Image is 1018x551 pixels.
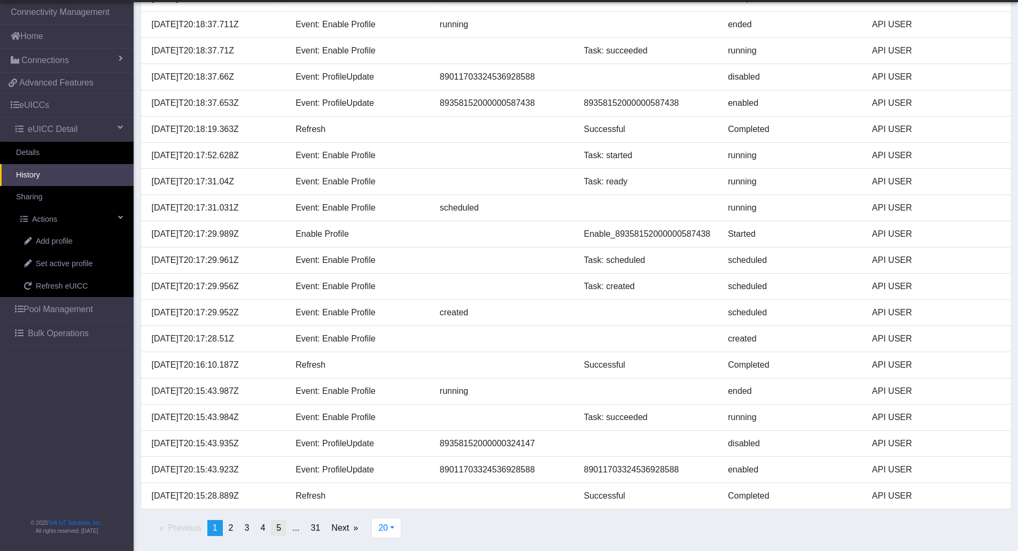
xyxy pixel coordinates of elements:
div: Enable Profile [287,228,432,240]
div: [DATE]T20:17:31.04Z [144,175,288,188]
div: running [432,385,576,398]
span: 5 [276,523,281,532]
div: Task: scheduled [576,254,720,267]
div: 89011703324536928588 [432,463,576,476]
span: Connections [21,54,69,67]
a: Add profile [8,230,134,253]
div: [DATE]T20:15:43.987Z [144,385,288,398]
div: [DATE]T20:18:37.71Z [144,44,288,57]
a: Pool Management [4,298,134,321]
div: [DATE]T20:18:37.66Z [144,71,288,83]
div: Task: succeeded [576,411,720,424]
div: Successful [576,490,720,502]
div: scheduled [432,201,576,214]
span: 1 [213,523,217,532]
div: Event: Enable Profile [287,18,432,31]
div: disabled [720,437,864,450]
div: scheduled [720,280,864,293]
div: 89358152000000324147 [432,437,576,450]
a: Next page [326,520,363,536]
a: Refresh eUICC [8,275,134,298]
div: enabled [720,97,864,110]
div: Refresh [287,123,432,136]
div: API USER [864,175,1008,188]
div: Event: Enable Profile [287,280,432,293]
div: API USER [864,437,1008,450]
div: Event: Enable Profile [287,411,432,424]
div: 89011703324536928588 [576,463,720,476]
div: Event: Enable Profile [287,44,432,57]
div: Enable_89358152000000587438 [576,228,720,240]
div: [DATE]T20:18:19.363Z [144,123,288,136]
div: ended [720,385,864,398]
div: API USER [864,411,1008,424]
a: Bulk Operations [4,322,134,345]
div: Task: succeeded [576,44,720,57]
div: API USER [864,385,1008,398]
div: [DATE]T20:17:52.628Z [144,149,288,162]
div: API USER [864,123,1008,136]
div: [DATE]T20:18:37.653Z [144,97,288,110]
div: API USER [864,306,1008,319]
div: running [720,201,864,214]
span: Previous [168,523,201,532]
div: [DATE]T20:17:29.952Z [144,306,288,319]
a: Telit IoT Solutions, Inc. [48,520,102,526]
div: Event: Enable Profile [287,306,432,319]
span: 20 [378,523,388,532]
div: Event: Enable Profile [287,149,432,162]
a: eUICC Detail [4,118,134,141]
ul: Pagination [133,520,364,536]
div: [DATE]T20:17:31.031Z [144,201,288,214]
div: Refresh [287,359,432,371]
div: [DATE]T20:17:29.956Z [144,280,288,293]
span: Actions [32,214,57,226]
div: scheduled [720,306,864,319]
div: Event: ProfileUpdate [287,97,432,110]
div: running [720,44,864,57]
div: disabled [720,71,864,83]
div: 89358152000000587438 [432,97,576,110]
div: running [720,149,864,162]
div: 89358152000000587438 [576,97,720,110]
div: API USER [864,490,1008,502]
div: Successful [576,359,720,371]
span: 4 [260,523,265,532]
span: 2 [229,523,234,532]
div: [DATE]T20:17:29.989Z [144,228,288,240]
span: eUICC Detail [28,123,77,136]
div: API USER [864,280,1008,293]
div: 89011703324536928588 [432,71,576,83]
div: API USER [864,332,1008,345]
div: Completed [720,359,864,371]
div: Event: Enable Profile [287,332,432,345]
span: Add profile [36,236,73,247]
div: Task: created [576,280,720,293]
div: Event: ProfileUpdate [287,71,432,83]
div: API USER [864,149,1008,162]
div: [DATE]T20:15:43.984Z [144,411,288,424]
div: Event: Enable Profile [287,175,432,188]
div: Refresh [287,490,432,502]
div: [DATE]T20:18:37.711Z [144,18,288,31]
div: enabled [720,463,864,476]
div: API USER [864,71,1008,83]
div: ended [720,18,864,31]
div: API USER [864,463,1008,476]
div: running [720,411,864,424]
div: created [432,306,576,319]
span: 31 [311,523,321,532]
a: Set active profile [8,253,134,275]
div: [DATE]T20:15:28.889Z [144,490,288,502]
div: running [432,18,576,31]
span: Advanced Features [19,76,94,89]
div: Completed [720,123,864,136]
div: Event: Enable Profile [287,385,432,398]
div: Task: ready [576,175,720,188]
div: API USER [864,201,1008,214]
div: Event: ProfileUpdate [287,463,432,476]
div: Event: ProfileUpdate [287,437,432,450]
div: Event: Enable Profile [287,201,432,214]
a: Actions [4,208,134,231]
div: [DATE]T20:15:43.935Z [144,437,288,450]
